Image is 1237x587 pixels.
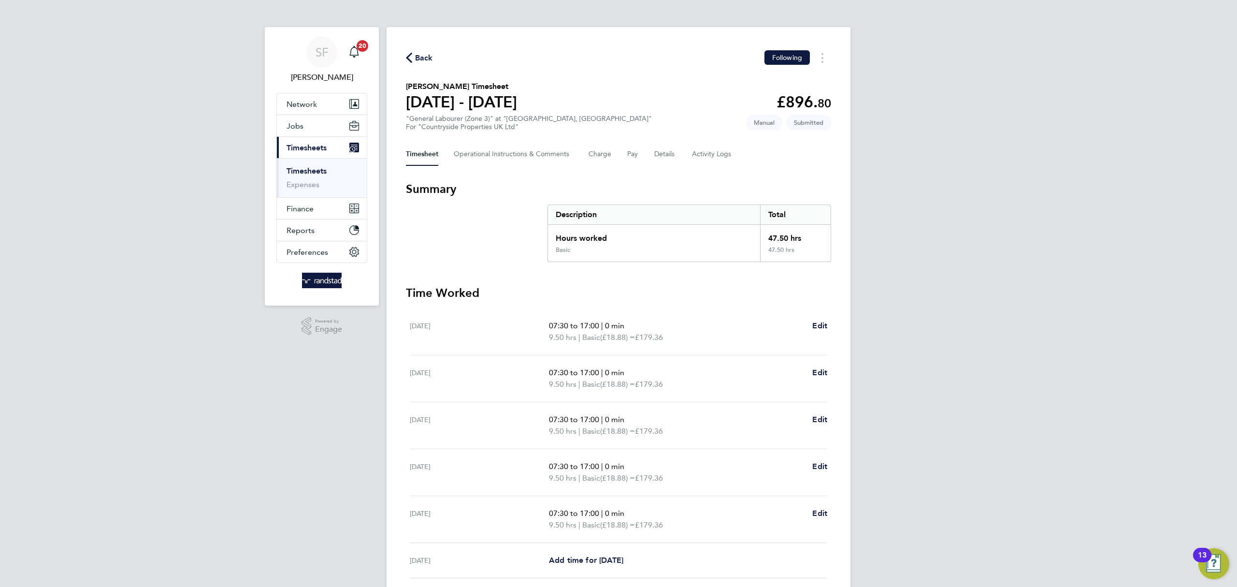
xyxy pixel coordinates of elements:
[287,121,303,131] span: Jobs
[578,333,580,342] span: |
[582,332,600,343] span: Basic
[549,520,576,529] span: 9.50 hrs
[812,508,827,519] a: Edit
[277,137,367,158] button: Timesheets
[818,96,831,110] span: 80
[600,473,635,483] span: (£18.88) =
[635,473,663,483] span: £179.36
[812,509,827,518] span: Edit
[415,52,433,64] span: Back
[812,415,827,424] span: Edit
[406,181,831,197] h3: Summary
[760,205,831,224] div: Total
[746,115,782,131] span: This timesheet was manually created.
[814,50,831,65] button: Timesheets Menu
[764,50,810,65] button: Following
[547,205,831,262] div: Summary
[601,321,603,330] span: |
[454,143,573,166] button: Operational Instructions & Comments
[549,415,599,424] span: 07:30 to 17:00
[345,37,364,68] a: 20
[549,321,599,330] span: 07:30 to 17:00
[601,368,603,377] span: |
[287,166,327,176] a: Timesheets
[601,415,603,424] span: |
[410,367,549,390] div: [DATE]
[277,93,367,115] button: Network
[578,380,580,389] span: |
[605,415,624,424] span: 0 min
[1198,555,1207,568] div: 13
[578,473,580,483] span: |
[635,380,663,389] span: £179.36
[549,368,599,377] span: 07:30 to 17:00
[287,100,317,109] span: Network
[582,379,600,390] span: Basic
[302,273,342,288] img: randstad-logo-retina.png
[777,93,831,111] app-decimal: £896.
[627,143,639,166] button: Pay
[600,333,635,342] span: (£18.88) =
[549,473,576,483] span: 9.50 hrs
[265,27,379,306] nav: Main navigation
[315,317,342,325] span: Powered by
[589,143,612,166] button: Charge
[549,462,599,471] span: 07:30 to 17:00
[556,246,570,254] div: Basic
[812,462,827,471] span: Edit
[812,321,827,330] span: Edit
[578,520,580,529] span: |
[635,333,663,342] span: £179.36
[605,462,624,471] span: 0 min
[760,246,831,262] div: 47.50 hrs
[406,52,433,64] button: Back
[1198,548,1229,579] button: Open Resource Center, 13 new notifications
[276,72,367,83] span: Sheree Flatman
[601,462,603,471] span: |
[692,143,733,166] button: Activity Logs
[410,320,549,343] div: [DATE]
[812,367,827,379] a: Edit
[276,273,367,288] a: Go to home page
[600,520,635,529] span: (£18.88) =
[549,333,576,342] span: 9.50 hrs
[812,461,827,472] a: Edit
[406,115,652,131] div: "General Labourer (Zone 3)" at "[GEOGRAPHIC_DATA], [GEOGRAPHIC_DATA]"
[578,426,580,436] span: |
[549,426,576,436] span: 9.50 hrs
[635,520,663,529] span: £179.36
[600,426,635,436] span: (£18.88) =
[600,380,635,389] span: (£18.88) =
[287,180,319,189] a: Expenses
[760,225,831,246] div: 47.50 hrs
[287,226,315,235] span: Reports
[548,225,760,246] div: Hours worked
[605,509,624,518] span: 0 min
[406,285,831,301] h3: Time Worked
[406,92,517,112] h1: [DATE] - [DATE]
[277,241,367,263] button: Preferences
[549,509,599,518] span: 07:30 to 17:00
[410,508,549,531] div: [DATE]
[812,320,827,332] a: Edit
[406,81,517,92] h2: [PERSON_NAME] Timesheet
[549,380,576,389] span: 9.50 hrs
[302,317,343,336] a: Powered byEngage
[277,220,367,241] button: Reports
[601,509,603,518] span: |
[287,143,327,152] span: Timesheets
[277,115,367,136] button: Jobs
[287,204,314,213] span: Finance
[315,325,342,334] span: Engage
[812,414,827,426] a: Edit
[605,368,624,377] span: 0 min
[605,321,624,330] span: 0 min
[406,123,652,131] div: For "Countryside Properties UK Ltd"
[582,426,600,437] span: Basic
[357,40,368,52] span: 20
[786,115,831,131] span: This timesheet is Submitted.
[812,368,827,377] span: Edit
[635,426,663,436] span: £179.36
[410,461,549,484] div: [DATE]
[410,555,549,566] div: [DATE]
